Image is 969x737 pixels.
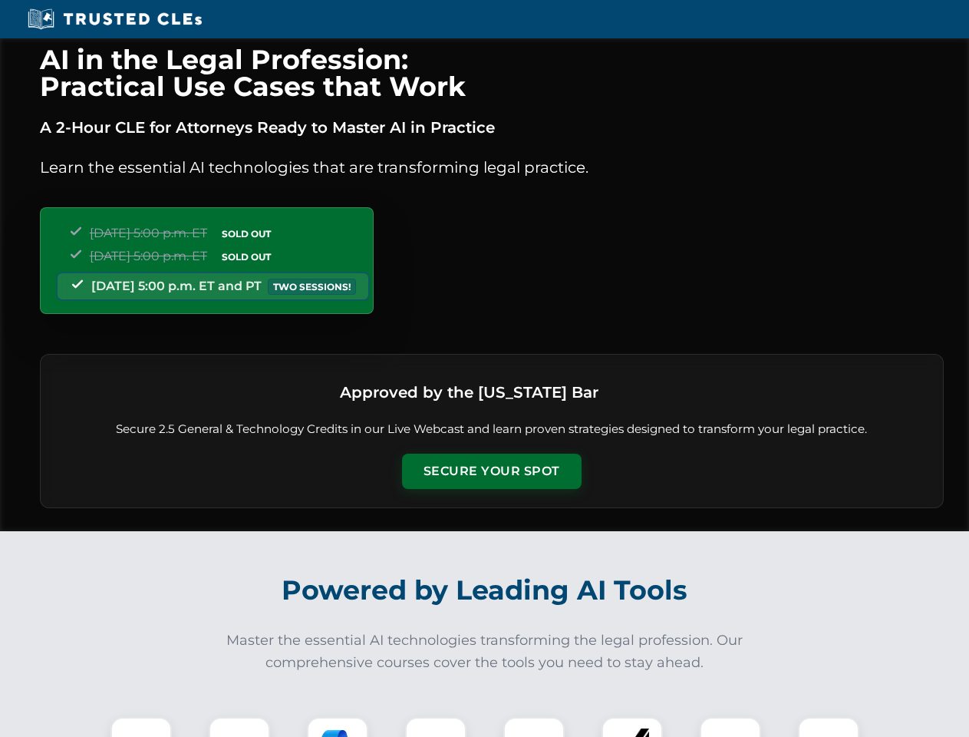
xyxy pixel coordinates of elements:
[40,155,944,180] p: Learn the essential AI technologies that are transforming legal practice.
[216,630,753,674] p: Master the essential AI technologies transforming the legal profession. Our comprehensive courses...
[216,249,276,265] span: SOLD OUT
[605,373,643,411] img: Logo
[59,421,925,438] p: Secure 2.5 General & Technology Credits in our Live Webcast and learn proven strategies designed ...
[60,563,910,617] h2: Powered by Leading AI Tools
[40,115,944,140] p: A 2-Hour CLE for Attorneys Ready to Master AI in Practice
[90,226,207,240] span: [DATE] 5:00 p.m. ET
[90,249,207,263] span: [DATE] 5:00 p.m. ET
[40,46,944,100] h1: AI in the Legal Profession: Practical Use Cases that Work
[23,8,206,31] img: Trusted CLEs
[216,226,276,242] span: SOLD OUT
[340,378,598,406] h3: Approved by the [US_STATE] Bar
[402,454,582,489] button: Secure Your Spot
